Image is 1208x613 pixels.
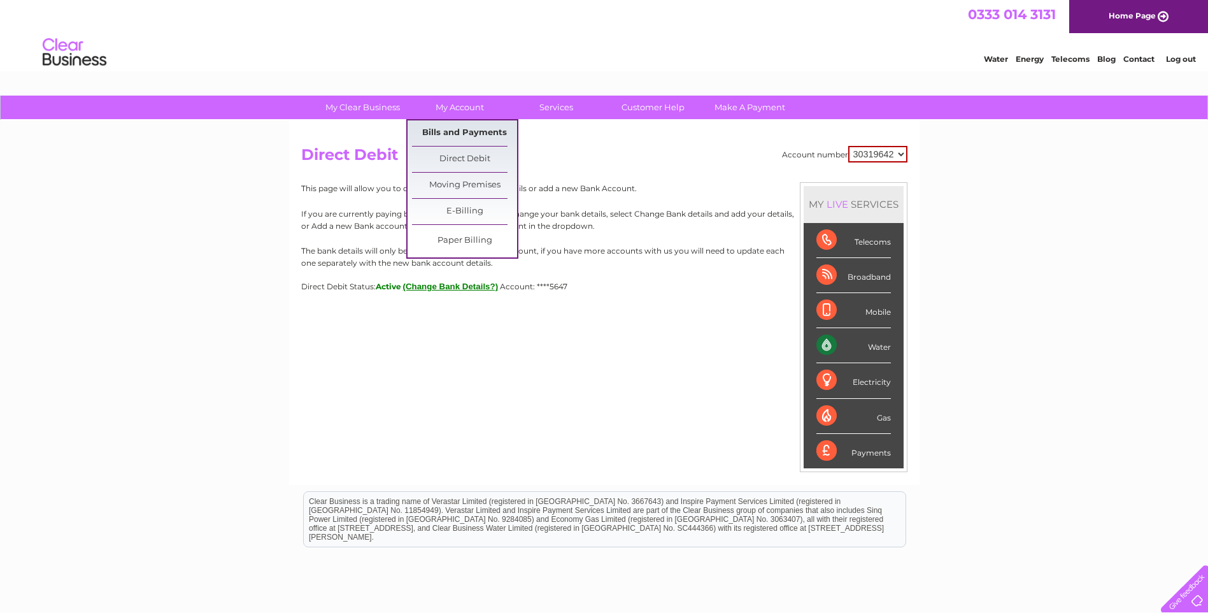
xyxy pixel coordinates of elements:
[403,282,499,291] button: (Change Bank Details?)
[816,223,891,258] div: Telecoms
[1166,54,1196,64] a: Log out
[301,146,907,170] h2: Direct Debit
[412,228,517,254] a: Paper Billing
[816,434,891,468] div: Payments
[1097,54,1116,64] a: Blog
[301,182,907,194] p: This page will allow you to change your Direct Debit details or add a new Bank Account.
[304,7,906,62] div: Clear Business is a trading name of Verastar Limited (registered in [GEOGRAPHIC_DATA] No. 3667643...
[782,146,907,162] div: Account number
[1123,54,1155,64] a: Contact
[504,96,609,119] a: Services
[968,6,1056,22] a: 0333 014 3131
[412,147,517,172] a: Direct Debit
[816,328,891,363] div: Water
[816,293,891,328] div: Mobile
[42,33,107,72] img: logo.png
[1051,54,1090,64] a: Telecoms
[816,399,891,434] div: Gas
[301,282,907,291] div: Direct Debit Status:
[407,96,512,119] a: My Account
[376,282,401,291] span: Active
[824,198,851,210] div: LIVE
[816,363,891,398] div: Electricity
[816,258,891,293] div: Broadband
[301,245,907,269] p: The bank details will only be updated for the selected account, if you have more accounts with us...
[310,96,415,119] a: My Clear Business
[697,96,802,119] a: Make A Payment
[412,120,517,146] a: Bills and Payments
[600,96,706,119] a: Customer Help
[804,186,904,222] div: MY SERVICES
[412,199,517,224] a: E-Billing
[984,54,1008,64] a: Water
[301,208,907,232] p: If you are currently paying by Direct Debit and wish to change your bank details, select Change B...
[1016,54,1044,64] a: Energy
[412,173,517,198] a: Moving Premises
